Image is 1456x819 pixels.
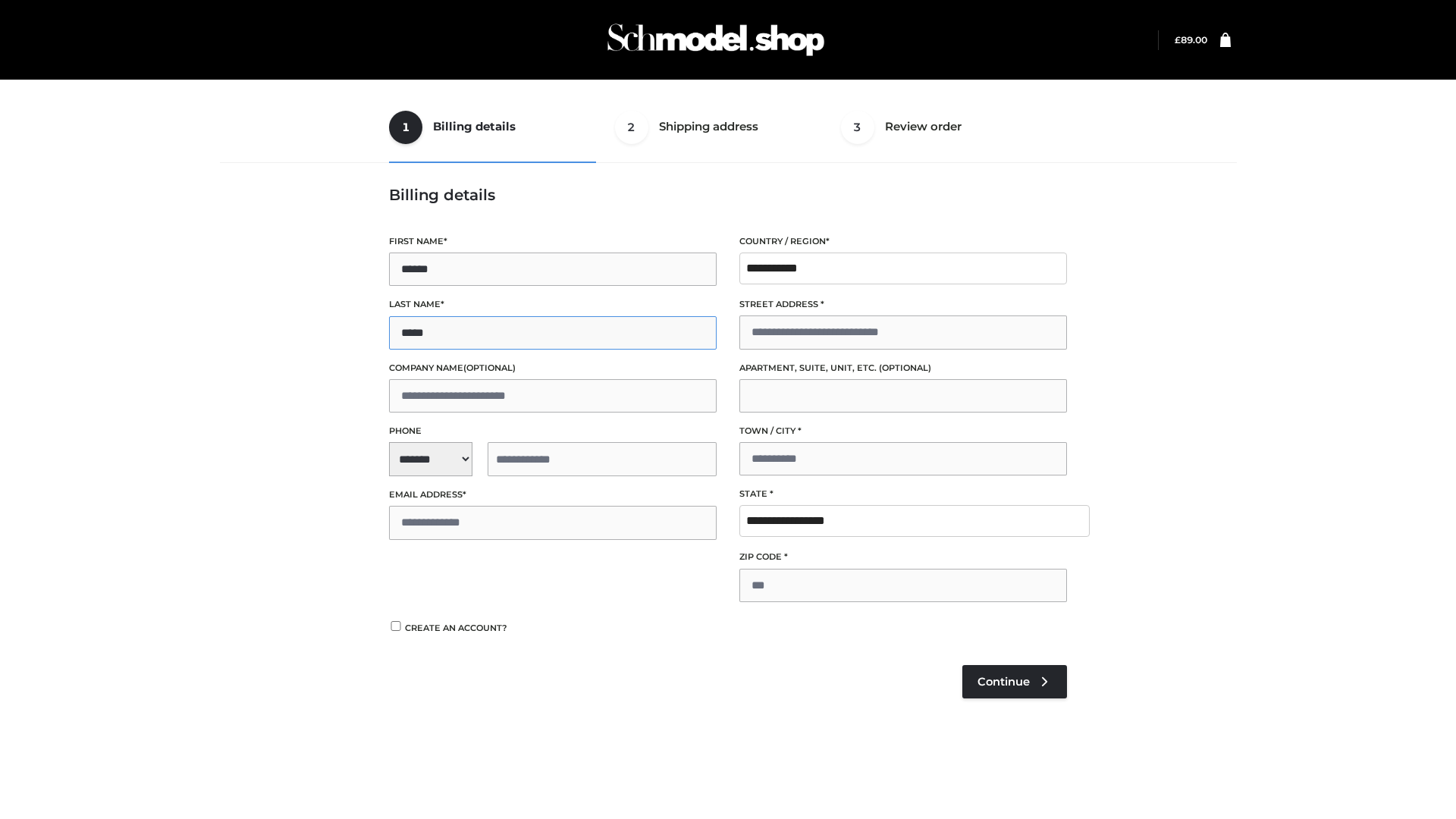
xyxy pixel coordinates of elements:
span: Create an account? [405,623,507,633]
span: Continue [977,675,1030,689]
label: Apartment, suite, unit, etc. [739,361,1067,375]
span: £ [1175,34,1181,45]
span: (optional) [879,362,931,373]
h3: Billing details [389,186,1067,204]
label: ZIP Code [739,550,1067,564]
input: Create an account? [389,621,403,631]
bdi: 89.00 [1175,34,1207,45]
label: First name [389,234,717,249]
a: £89.00 [1175,34,1207,45]
label: Country / Region [739,234,1067,249]
label: Company name [389,361,717,375]
label: Email address [389,488,717,502]
label: State [739,487,1067,501]
label: Street address [739,297,1067,312]
a: Continue [962,665,1067,698]
span: (optional) [463,362,516,373]
label: Phone [389,424,717,438]
img: Schmodel Admin 964 [602,10,830,70]
label: Last name [389,297,717,312]
label: Town / City [739,424,1067,438]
